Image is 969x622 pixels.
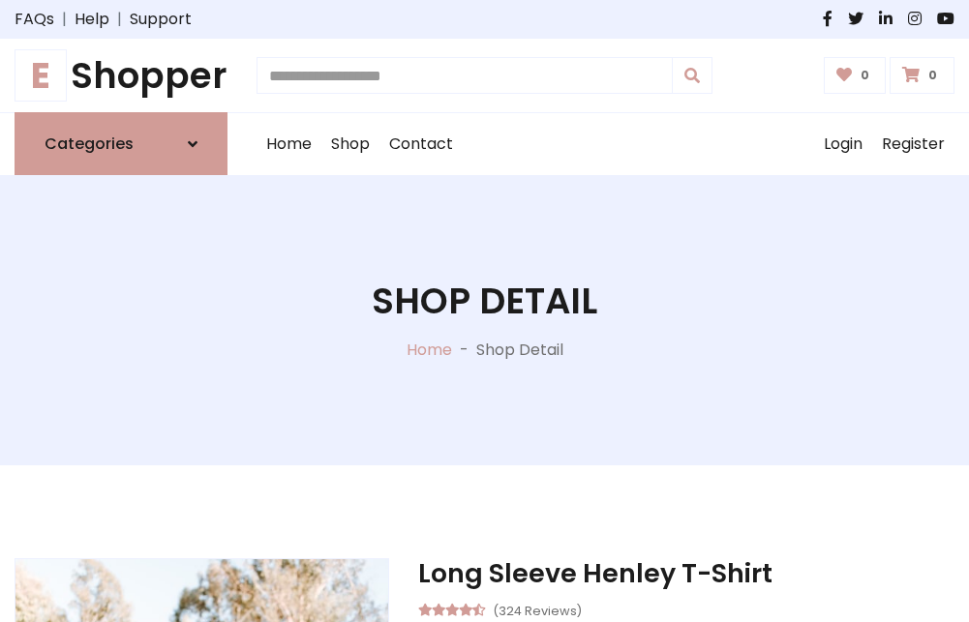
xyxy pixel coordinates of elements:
span: | [54,8,75,31]
p: - [452,339,476,362]
small: (324 Reviews) [493,598,582,621]
a: 0 [890,57,954,94]
a: Home [257,113,321,175]
a: Contact [379,113,463,175]
h1: Shopper [15,54,227,97]
h3: Long Sleeve Henley T-Shirt [418,558,954,589]
a: EShopper [15,54,227,97]
a: Register [872,113,954,175]
a: Shop [321,113,379,175]
span: 0 [924,67,942,84]
h1: Shop Detail [372,280,597,322]
a: FAQs [15,8,54,31]
a: Help [75,8,109,31]
a: Home [407,339,452,361]
span: 0 [856,67,874,84]
span: E [15,49,67,102]
a: 0 [824,57,887,94]
span: | [109,8,130,31]
p: Shop Detail [476,339,563,362]
a: Categories [15,112,227,175]
h6: Categories [45,134,134,153]
a: Login [814,113,872,175]
a: Support [130,8,192,31]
